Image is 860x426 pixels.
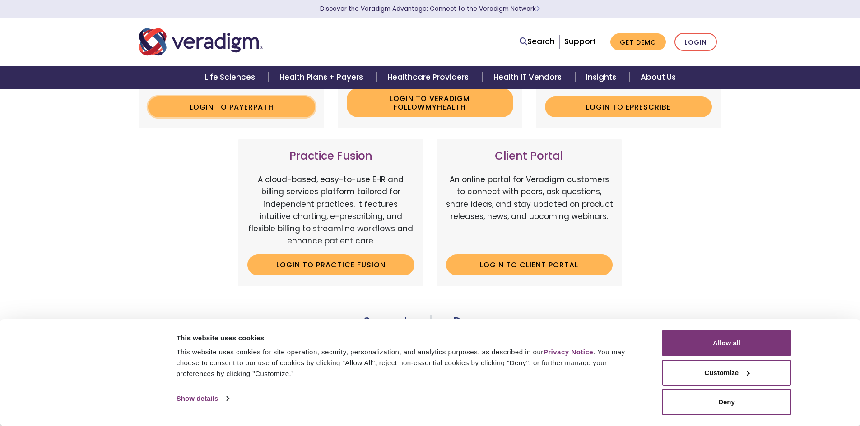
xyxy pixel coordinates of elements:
[446,174,613,247] p: An online portal for Veradigm customers to connect with peers, ask questions, share ideas, and st...
[377,66,482,89] a: Healthcare Providers
[630,66,687,89] a: About Us
[446,150,613,163] h3: Client Portal
[247,254,414,275] a: Login to Practice Fusion
[662,360,791,386] button: Customize
[177,347,642,379] div: This website uses cookies for site operation, security, personalization, and analytics purposes, ...
[139,27,263,57] img: Veradigm logo
[545,96,712,117] a: Login to ePrescribe
[177,333,642,344] div: This website uses cookies
[662,389,791,415] button: Deny
[520,36,555,48] a: Search
[269,66,377,89] a: Health Plans + Payers
[347,88,514,117] a: Login to Veradigm FollowMyHealth
[194,66,269,89] a: Life Sciences
[575,66,630,89] a: Insights
[453,315,721,328] h3: Demo
[139,315,409,328] h3: Support
[564,36,596,47] a: Support
[483,66,575,89] a: Health IT Vendors
[247,150,414,163] h3: Practice Fusion
[610,33,666,51] a: Get Demo
[536,5,540,13] span: Learn More
[148,96,315,117] a: Login to Payerpath
[674,33,717,51] a: Login
[544,348,593,356] a: Privacy Notice
[177,392,229,405] a: Show details
[247,174,414,247] p: A cloud-based, easy-to-use EHR and billing services platform tailored for independent practices. ...
[320,5,540,13] a: Discover the Veradigm Advantage: Connect to the Veradigm NetworkLearn More
[446,254,613,275] a: Login to Client Portal
[662,330,791,356] button: Allow all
